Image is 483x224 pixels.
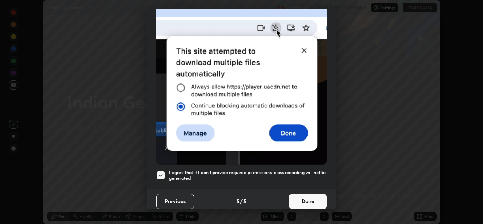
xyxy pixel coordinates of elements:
button: Previous [156,194,194,209]
h4: 5 [237,197,240,205]
h5: I agree that if I don't provide required permissions, class recording will not be generated [169,170,327,181]
h4: 5 [243,197,246,205]
button: Done [289,194,327,209]
h4: / [240,197,243,205]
